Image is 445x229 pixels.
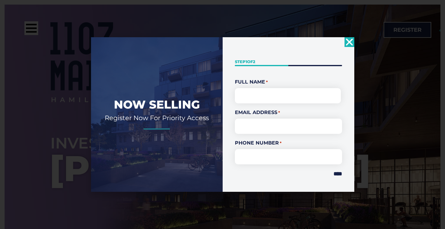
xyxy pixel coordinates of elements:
[345,37,354,47] a: Close
[100,97,213,112] h2: Now Selling
[253,59,255,64] span: 2
[235,78,342,86] legend: Full Name
[235,139,342,147] label: Phone Number
[235,109,342,116] label: Email Address
[246,59,247,64] span: 1
[100,114,213,122] h2: Register Now For Priority Access
[235,59,342,65] p: Step of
